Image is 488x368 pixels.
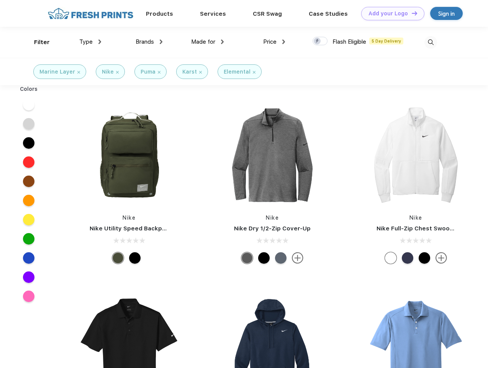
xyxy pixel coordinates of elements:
span: Type [79,38,93,45]
img: more.svg [436,252,447,264]
img: fo%20logo%202.webp [46,7,136,20]
a: Nike Full-Zip Chest Swoosh Jacket [377,225,478,232]
img: dropdown.png [282,39,285,44]
a: Nike [123,215,136,221]
div: Cargo Khaki [112,252,124,264]
a: Nike [266,215,279,221]
div: Black [419,252,430,264]
div: Puma [141,68,156,76]
div: Black [129,252,141,264]
div: Colors [14,85,44,93]
img: more.svg [292,252,303,264]
span: Price [263,38,277,45]
a: Nike Dry 1/2-Zip Cover-Up [234,225,311,232]
img: filter_cancel.svg [77,71,80,74]
div: Nike [102,68,114,76]
span: Brands [136,38,154,45]
a: Nike [409,215,422,221]
a: Products [146,10,173,17]
a: Sign in [430,7,463,20]
div: Midnight Navy [402,252,413,264]
a: Services [200,10,226,17]
span: Flash Eligible [332,38,366,45]
div: Marine Layer [39,68,75,76]
div: Karst [182,68,197,76]
div: White [385,252,396,264]
div: Add your Logo [368,10,408,17]
a: CSR Swag [253,10,282,17]
a: Nike Utility Speed Backpack [90,225,172,232]
img: func=resize&h=266 [365,104,467,206]
img: filter_cancel.svg [253,71,255,74]
span: 5 Day Delivery [369,38,403,44]
div: Elemental [224,68,251,76]
img: DT [412,11,417,15]
img: dropdown.png [98,39,101,44]
div: Navy Heather [275,252,287,264]
img: filter_cancel.svg [116,71,119,74]
img: dropdown.png [221,39,224,44]
img: func=resize&h=266 [78,104,180,206]
img: dropdown.png [160,39,162,44]
div: Black [258,252,270,264]
img: func=resize&h=266 [221,104,323,206]
div: Filter [34,38,50,47]
span: Made for [191,38,215,45]
div: Sign in [438,9,455,18]
img: filter_cancel.svg [158,71,160,74]
img: filter_cancel.svg [199,71,202,74]
div: Black Heather [241,252,253,264]
img: desktop_search.svg [424,36,437,49]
